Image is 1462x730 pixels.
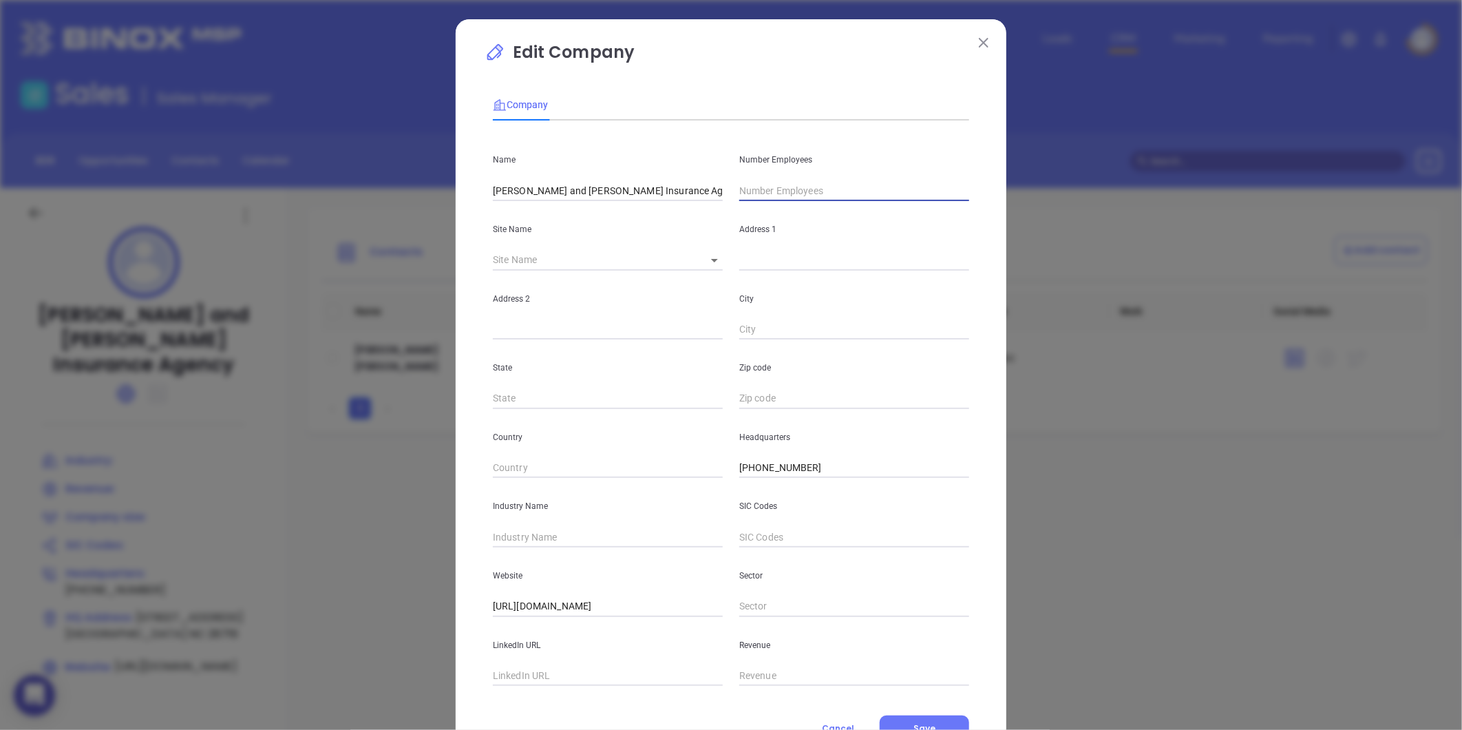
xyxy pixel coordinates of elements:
input: Zip code [739,388,969,409]
p: Revenue [739,638,969,653]
input: Site Name [493,250,690,271]
input: State [493,388,723,409]
input: Headquarters [739,458,969,479]
input: LinkedIn URL [493,666,723,687]
input: Name [493,180,723,201]
p: State [493,360,723,375]
p: Headquarters [739,430,969,445]
input: SIC Codes [739,527,969,547]
span: Company [493,99,548,110]
p: Industry Name [493,499,723,514]
p: LinkedIn URL [493,638,723,653]
p: Sector [739,568,969,583]
input: City [739,320,969,340]
input: Revenue [739,666,969,687]
p: SIC Codes [739,499,969,514]
input: Website [493,596,723,617]
input: Number Employees [739,180,969,201]
input: Industry Name [493,527,723,547]
p: City [739,291,969,306]
p: Name [493,152,723,167]
input: Country [493,458,723,479]
p: Address 1 [739,222,969,237]
p: Address 2 [493,291,723,306]
p: Country [493,430,723,445]
p: Edit Company [485,40,977,72]
p: Site Name [493,222,723,237]
p: Number Employees [739,152,969,167]
p: Website [493,568,723,583]
p: Zip code [739,360,969,375]
img: close modal [979,38,988,48]
input: Sector [739,596,969,617]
